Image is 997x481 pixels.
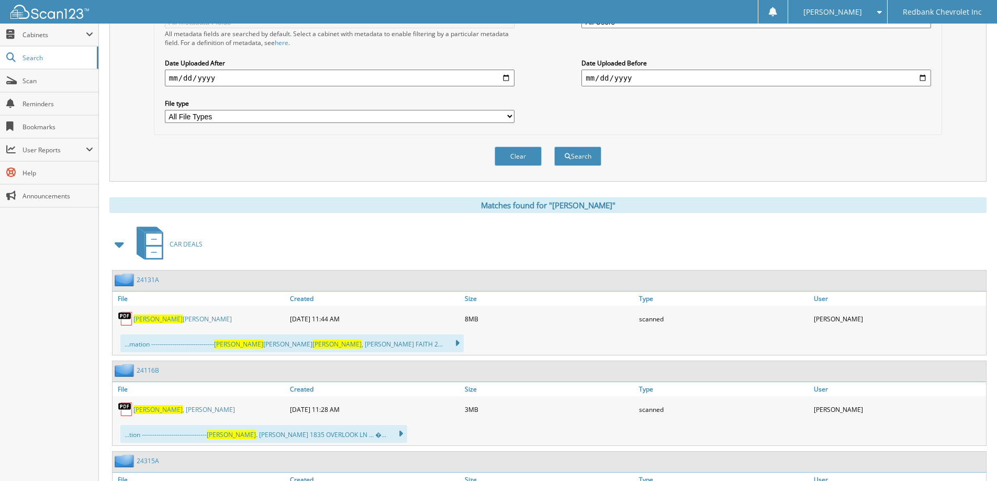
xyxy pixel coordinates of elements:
button: Clear [495,147,542,166]
img: PDF.png [118,311,133,327]
div: 8MB [462,308,637,329]
label: Date Uploaded After [165,59,514,68]
div: Matches found for "[PERSON_NAME]" [109,197,987,213]
span: [PERSON_NAME] [312,340,362,349]
a: Size [462,382,637,396]
img: scan123-logo-white.svg [10,5,89,19]
label: Date Uploaded Before [581,59,931,68]
input: start [165,70,514,86]
a: here [275,38,288,47]
a: Created [287,382,462,396]
div: [DATE] 11:44 AM [287,308,462,329]
div: scanned [636,399,811,420]
span: User Reports [23,146,86,154]
a: Created [287,292,462,306]
a: 24116B [137,366,159,375]
div: 3MB [462,399,637,420]
span: [PERSON_NAME] [803,9,862,15]
span: Reminders [23,99,93,108]
a: User [811,382,986,396]
a: File [113,382,287,396]
span: Bookmarks [23,122,93,131]
a: [PERSON_NAME], [PERSON_NAME] [133,405,235,414]
div: [PERSON_NAME] [811,399,986,420]
a: User [811,292,986,306]
a: [PERSON_NAME][PERSON_NAME] [133,315,232,323]
span: [PERSON_NAME] [207,430,256,439]
a: 24315A [137,456,159,465]
span: Scan [23,76,93,85]
a: Type [636,382,811,396]
input: end [581,70,931,86]
div: ...tion ------------------------------- . [PERSON_NAME] 1835 OVERLOOK LN ... �... [120,425,407,443]
span: CAR DEALS [170,240,203,249]
span: Cabinets [23,30,86,39]
span: [PERSON_NAME] [214,340,263,349]
a: File [113,292,287,306]
img: PDF.png [118,401,133,417]
div: All metadata fields are searched by default. Select a cabinet with metadata to enable filtering b... [165,29,514,47]
span: [PERSON_NAME] [133,405,183,414]
a: Type [636,292,811,306]
a: 24131A [137,275,159,284]
div: [PERSON_NAME] [811,308,986,329]
span: Announcements [23,192,93,200]
span: Redbank Chevrolet Inc [903,9,982,15]
span: [PERSON_NAME] [133,315,183,323]
div: scanned [636,308,811,329]
button: Search [554,147,601,166]
iframe: Chat Widget [945,431,997,481]
a: Size [462,292,637,306]
div: [DATE] 11:28 AM [287,399,462,420]
img: folder2.png [115,364,137,377]
label: File type [165,99,514,108]
img: folder2.png [115,273,137,286]
div: ...mation ------------------------------ [PERSON_NAME] , [PERSON_NAME] FAITH 2... [120,334,464,352]
a: CAR DEALS [130,223,203,265]
span: Search [23,53,92,62]
span: Help [23,169,93,177]
img: folder2.png [115,454,137,467]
